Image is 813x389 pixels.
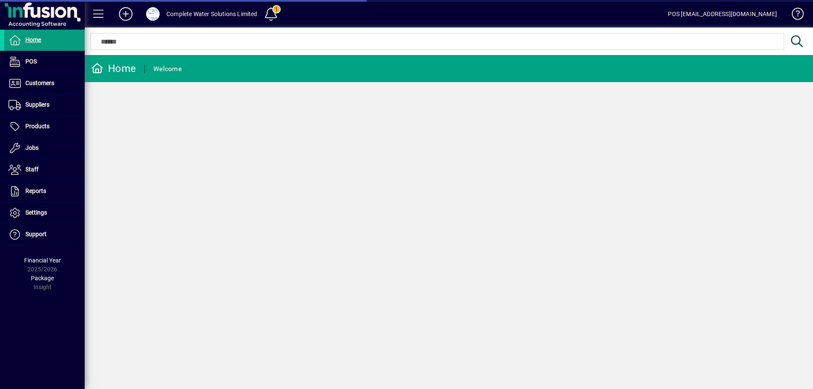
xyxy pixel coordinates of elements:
[4,73,85,94] a: Customers
[4,94,85,116] a: Suppliers
[25,188,46,194] span: Reports
[25,58,37,65] span: POS
[4,138,85,159] a: Jobs
[4,224,85,245] a: Support
[785,2,802,29] a: Knowledge Base
[25,36,41,43] span: Home
[153,62,182,76] div: Welcome
[25,166,39,173] span: Staff
[139,6,166,22] button: Profile
[25,101,50,108] span: Suppliers
[166,7,257,21] div: Complete Water Solutions Limited
[112,6,139,22] button: Add
[4,159,85,180] a: Staff
[91,62,136,75] div: Home
[25,80,54,86] span: Customers
[31,275,54,281] span: Package
[4,202,85,223] a: Settings
[25,123,50,130] span: Products
[24,257,61,264] span: Financial Year
[4,51,85,72] a: POS
[25,231,47,237] span: Support
[25,209,47,216] span: Settings
[25,144,39,151] span: Jobs
[668,7,777,21] div: POS [EMAIL_ADDRESS][DOMAIN_NAME]
[4,181,85,202] a: Reports
[4,116,85,137] a: Products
